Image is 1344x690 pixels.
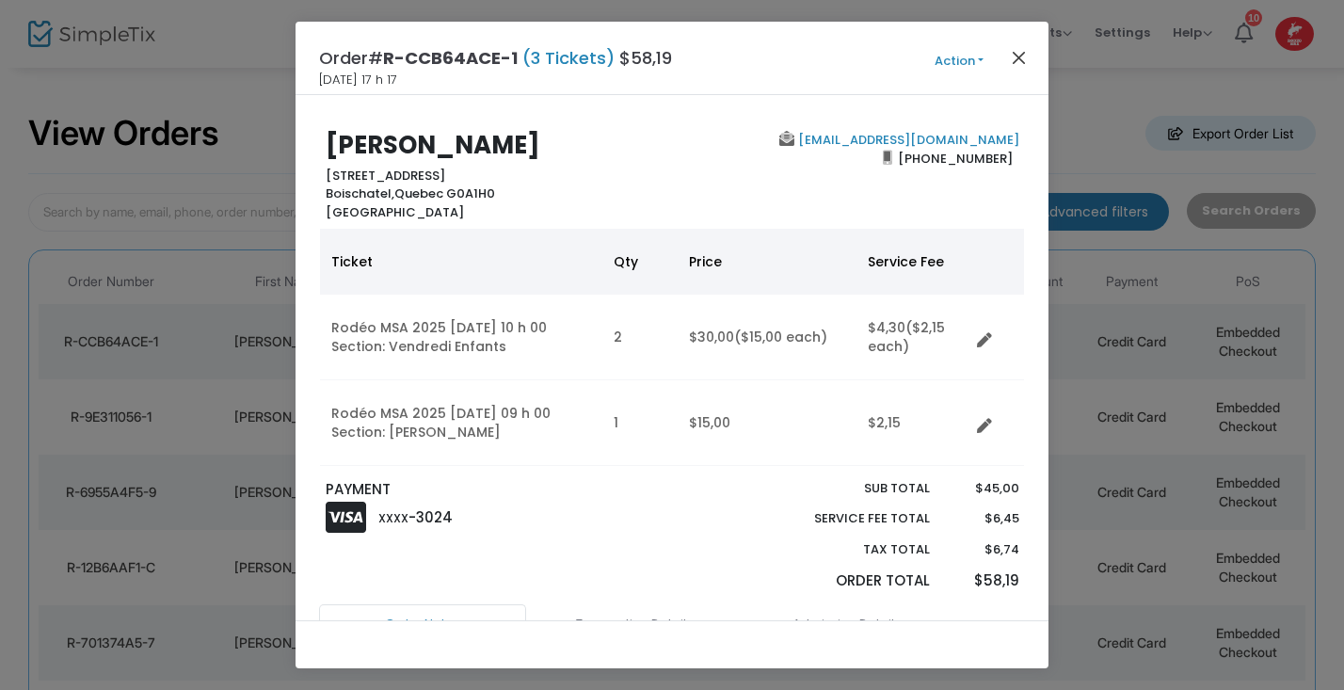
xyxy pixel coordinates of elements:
[320,229,1024,466] div: Data table
[383,46,518,70] span: R-CCB64ACE-1
[319,45,672,71] h4: Order# $58,19
[948,540,1018,559] p: $6,74
[743,604,950,644] a: Admission Details
[948,570,1018,592] p: $58,19
[320,380,602,466] td: Rodéo MSA 2025 [DATE] 09 h 00 Section: [PERSON_NAME]
[408,507,453,527] span: -3024
[678,380,856,466] td: $15,00
[856,295,969,380] td: $4,30
[326,185,394,202] span: Boischatel,
[320,295,602,380] td: Rodéo MSA 2025 [DATE] 10 h 00 Section: Vendredi Enfants
[319,604,526,644] a: Order Notes
[903,51,1016,72] button: Action
[770,570,930,592] p: Order Total
[794,131,1019,149] a: [EMAIL_ADDRESS][DOMAIN_NAME]
[770,479,930,498] p: Sub total
[326,128,540,162] b: [PERSON_NAME]
[326,479,664,501] p: PAYMENT
[678,295,856,380] td: $30,00
[856,380,969,466] td: $2,15
[378,510,408,526] span: XXXX
[1007,45,1032,70] button: Close
[602,380,678,466] td: 1
[948,509,1018,528] p: $6,45
[319,71,397,89] span: [DATE] 17 h 17
[948,479,1018,498] p: $45,00
[320,229,602,295] th: Ticket
[856,229,969,295] th: Service Fee
[892,143,1019,173] span: [PHONE_NUMBER]
[770,540,930,559] p: Tax Total
[326,167,495,221] b: [STREET_ADDRESS] Quebec G0A1H0 [GEOGRAPHIC_DATA]
[734,328,827,346] span: ($15,00 each)
[531,604,738,644] a: Transaction Details
[602,229,678,295] th: Qty
[602,295,678,380] td: 2
[868,318,945,356] span: ($2,15 each)
[678,229,856,295] th: Price
[518,46,619,70] span: (3 Tickets)
[770,509,930,528] p: Service Fee Total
